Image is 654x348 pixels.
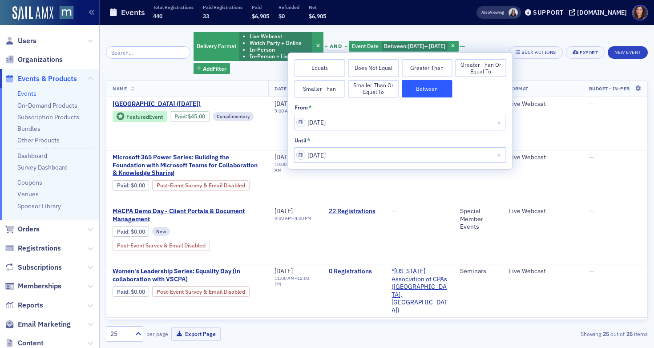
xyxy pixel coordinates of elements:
[589,100,594,108] span: —
[213,112,254,121] div: Complimentary
[589,207,594,215] span: —
[113,111,167,122] div: Featured Event
[295,104,308,111] div: from
[170,111,210,122] div: Paid: 299 - $4500
[250,40,310,46] li: Watch Party + Online
[589,267,594,275] span: —
[509,8,518,17] span: Kelly Brown
[153,4,194,10] p: Total Registrations
[18,55,63,65] span: Organizations
[5,300,43,310] a: Reports
[392,207,396,215] span: —
[113,85,127,92] span: Name
[131,228,145,235] span: $0.00
[275,275,295,281] time: 11:00 AM
[17,178,42,186] a: Coupons
[17,101,77,109] a: On-Demand Products
[117,182,128,189] a: Paid
[632,5,648,20] span: Profile
[348,80,399,98] button: Smaller Than or Equal To
[275,267,293,275] span: [DATE]
[327,43,345,50] span: and
[12,6,53,20] img: SailAMX
[5,281,61,291] a: Memberships
[275,275,316,287] div: –
[275,162,316,173] div: –
[275,215,292,221] time: 9:00 AM
[5,243,61,253] a: Registrations
[113,226,149,237] div: Paid: 22 - $0
[113,286,149,297] div: Paid: 0 - $0
[348,59,399,77] button: Does Not Equal
[569,9,630,16] button: [DOMAIN_NAME]
[509,154,577,162] div: Live Webcast
[329,207,379,215] a: 22 Registrations
[18,263,62,272] span: Subscriptions
[494,115,506,130] button: Close
[197,42,236,49] span: Delivery Format
[402,59,452,77] button: Greater Than
[152,180,250,191] div: Post-Event Survey
[252,12,269,20] span: $6,905
[392,267,448,314] span: *Maryland Association of CPAs (Timonium, MD)
[5,338,44,348] a: Content
[113,154,262,177] span: Microsoft 365 Power Series: Building the Foundation with Microsoft Teams for Collaboration & Know...
[275,161,295,167] time: 10:00 AM
[509,46,563,59] button: Bulk Actions
[580,50,598,55] div: Export
[113,240,210,251] div: Post-Event Survey
[275,207,293,215] span: [DATE]
[509,267,577,275] div: Live Webcast
[17,163,68,171] a: Survey Dashboard
[117,182,131,189] span: :
[152,286,250,297] div: Post-Event Survey
[509,85,529,92] span: Format
[325,43,347,50] button: and
[275,153,293,161] span: [DATE]
[279,12,285,20] span: $0
[250,53,310,60] li: In-Person + Live Stream
[146,330,168,338] label: per page
[18,338,44,348] span: Content
[5,74,77,84] a: Events & Products
[117,228,131,235] span: :
[131,288,145,295] span: $0.00
[309,12,326,20] span: $6,905
[117,288,128,295] a: Paid
[384,42,408,49] span: Between :
[171,327,221,341] button: Export Page
[17,89,36,97] a: Events
[113,100,262,108] span: MACPA Town Hall (August 2025)
[295,80,345,98] button: Smaller Than
[203,65,226,73] span: Add Filter
[473,330,648,338] div: Showing out of items
[275,85,287,92] span: Date
[307,137,311,145] abbr: This field is required
[18,320,71,329] span: Email Marketing
[121,7,145,18] h1: Events
[295,215,311,221] time: 4:00 PM
[408,42,424,49] span: [DATE]
[53,6,73,21] a: View Homepage
[250,46,310,53] li: In-Person
[408,42,445,49] span: –
[60,6,73,20] img: SailAMX
[5,224,40,234] a: Orders
[110,329,130,339] div: 25
[460,267,497,275] div: Seminars
[329,267,379,275] a: 0 Registrations
[113,267,262,283] a: Women's Leadership Series: Equality Day (in collaboration with VSCPA)
[203,4,242,10] p: Paid Registrations
[126,114,163,119] div: Featured Event
[509,100,577,108] div: Live Webcast
[456,59,506,77] button: Greater Than or Equal To
[308,104,312,112] abbr: This field is required
[275,161,309,173] time: 11:40 AM
[250,33,310,40] li: Live Webcast
[17,113,79,121] a: Subscription Products
[18,224,40,234] span: Orders
[117,288,131,295] span: :
[509,207,577,215] div: Live Webcast
[460,207,497,231] div: Special Member Events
